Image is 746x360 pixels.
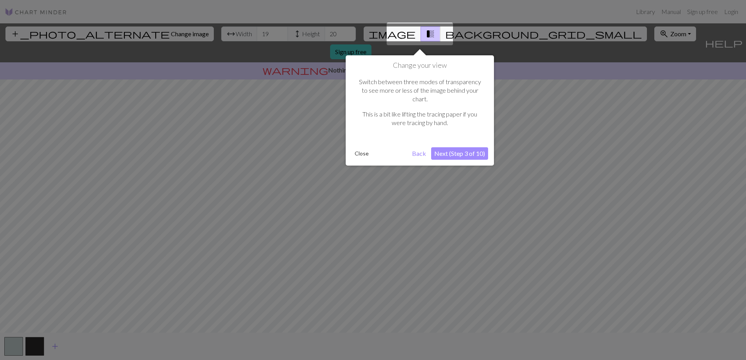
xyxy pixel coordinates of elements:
[355,78,484,104] p: Switch between three modes of transparency to see more or less of the image behind your chart.
[355,110,484,127] p: This is a bit like lifting the tracing paper if you were tracing by hand.
[409,147,429,160] button: Back
[352,148,372,159] button: Close
[352,61,488,70] h1: Change your view
[346,55,494,166] div: Change your view
[431,147,488,160] button: Next (Step 3 of 10)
